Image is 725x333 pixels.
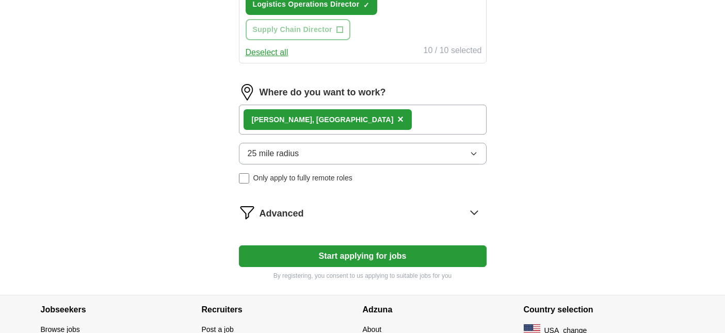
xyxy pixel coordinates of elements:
span: ✓ [363,1,369,9]
strong: [PERSON_NAME] [252,115,312,124]
span: Supply Chain Director [253,24,332,35]
h4: Country selection [524,295,685,324]
label: Where do you want to work? [260,86,386,99]
div: , [GEOGRAPHIC_DATA] [252,114,394,125]
button: × [397,112,404,127]
span: 25 mile radius [248,147,299,160]
button: Supply Chain Director [246,19,350,40]
span: × [397,113,404,125]
p: By registering, you consent to us applying to suitable jobs for you [239,271,487,280]
div: 10 / 10 selected [424,44,482,59]
button: Deselect all [246,46,288,59]
input: Only apply to fully remote roles [239,173,249,184]
button: 25 mile radius [239,143,487,164]
button: Start applying for jobs [239,245,487,267]
img: location.png [239,84,255,101]
img: filter [239,204,255,221]
span: Advanced [260,207,304,221]
span: Only apply to fully remote roles [253,173,352,184]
